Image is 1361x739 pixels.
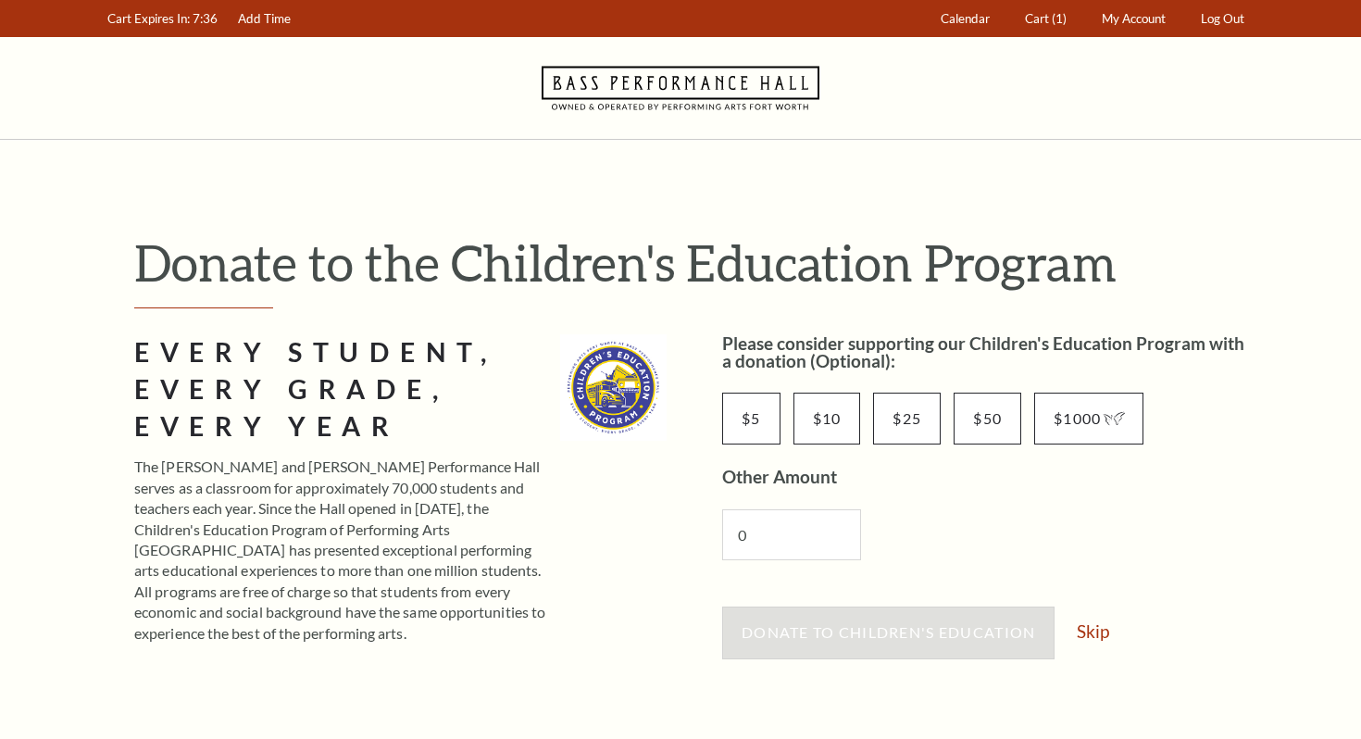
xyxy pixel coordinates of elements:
input: $5 [722,393,780,445]
input: $25 [873,393,941,445]
span: Donate to Children's Education [742,623,1035,641]
a: Add Time [230,1,300,37]
a: Skip [1077,622,1109,640]
button: Donate to Children's Education [722,607,1055,658]
span: My Account [1102,11,1166,26]
span: Cart [1025,11,1049,26]
span: 7:36 [193,11,218,26]
a: Calendar [932,1,999,37]
input: $10 [793,393,861,445]
a: Log Out [1192,1,1254,37]
input: $50 [954,393,1021,445]
img: cep_logo_2022_standard_335x335.jpg [560,334,667,441]
span: (1) [1052,11,1067,26]
h2: Every Student, Every Grade, Every Year [134,334,547,445]
a: My Account [1093,1,1175,37]
span: Calendar [941,11,990,26]
span: Cart Expires In: [107,11,190,26]
p: The [PERSON_NAME] and [PERSON_NAME] Performance Hall serves as a classroom for approximately 70,0... [134,457,547,644]
a: Cart (1) [1017,1,1076,37]
h1: Donate to the Children's Education Program [134,232,1255,293]
label: Other Amount [722,466,837,487]
label: Please consider supporting our Children's Education Program with a donation (Optional): [722,332,1244,371]
input: $1000 [1034,393,1142,445]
